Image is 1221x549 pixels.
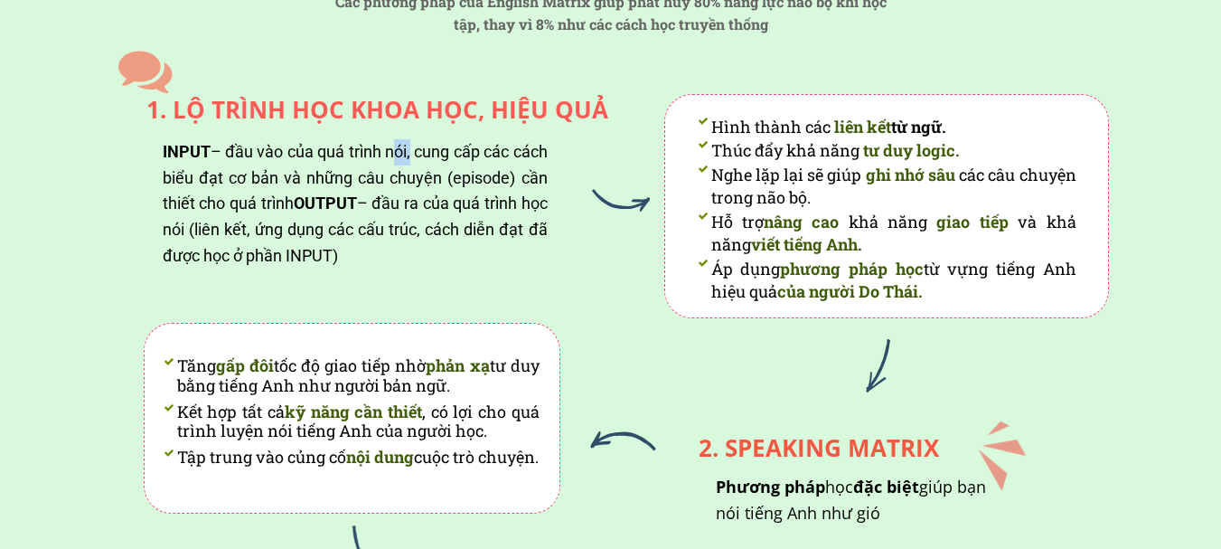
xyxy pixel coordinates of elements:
div: 1. LỘ TRÌNH HỌC KHOA HỌC, HIỆU QUẢ [83,96,608,124]
span: khả năng [849,211,927,232]
div: – đầu vào của quá trình nói, cung cấp các cách biểu đạt cơ bản và những câu chuyện (episode) cần ... [163,139,548,270]
div: 2. SPEAKING MATRIX [683,434,939,462]
span: Hỗ trợ [711,211,764,232]
span: nội dung [346,446,414,468]
span: kỹ năng cần thiết [285,401,422,422]
span: Hình thành các [711,116,831,137]
span: đặc biệt [853,476,919,497]
span: nâng cao [764,211,839,232]
span: từ vựng tiếng Anh hiệu quả [711,258,1076,302]
span: Nghe lặp lại sẽ [711,164,824,185]
span: phương pháp học [780,258,923,279]
span: từ ngữ. [831,116,946,137]
span: INPUT [163,142,211,161]
span: Áp dụng [711,258,781,279]
span: phản xạ [426,355,489,376]
li: Tập trung vào củng cố cuộc trò chuyện. [164,448,540,468]
span: gấp đôi [216,355,274,376]
span: OUTPUT [294,194,357,213]
span: tư duy logic. [863,139,960,161]
span: các câu chuyện trong não bộ. [711,164,1076,208]
span: của người Do Thái. [777,280,923,302]
span: ghi nhớ sâu [866,164,955,185]
div: học giúp bạn nói tiếng Anh như gió [716,474,986,526]
span: viết tiếng Anh. [751,233,862,255]
li: Tăng tốc độ giao tiếp nhờ tư duy bằng tiếng Anh như người bản ngữ. [164,356,540,402]
span: Phương pháp [716,476,825,497]
span: Thúc đẩy khả năng [711,139,859,161]
span: giao tiếp [936,211,1008,232]
span: khả năng [711,211,1076,255]
span: giúp [827,164,861,185]
span: liên kết [834,116,891,137]
span: và [1018,211,1037,232]
li: Kết hợp tất cả , có lợi cho quá trình luyện nói tiếng Anh của người học. [164,402,540,448]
